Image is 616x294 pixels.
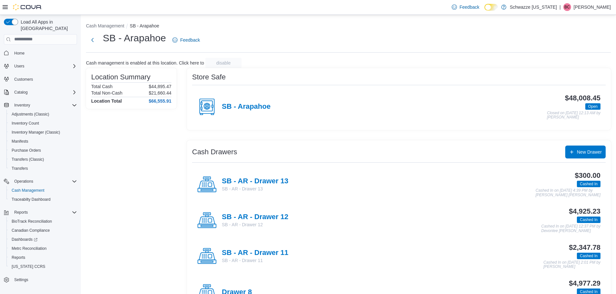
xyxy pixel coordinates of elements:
[9,187,47,194] a: Cash Management
[6,262,80,271] button: [US_STATE] CCRS
[547,111,600,120] p: Closed on [DATE] 12:13 AM by [PERSON_NAME]
[14,77,33,82] span: Customers
[12,246,47,251] span: Metrc Reconciliation
[1,208,80,217] button: Reports
[9,137,31,145] a: Manifests
[9,218,77,225] span: BioTrack Reconciliation
[577,217,600,223] span: Cashed In
[12,101,33,109] button: Inventory
[222,221,288,228] p: SB - AR - Drawer 12
[6,195,80,204] button: Traceabilty Dashboard
[12,101,77,109] span: Inventory
[577,149,602,155] span: New Drawer
[222,186,288,192] p: SB - AR - Drawer 13
[12,188,44,193] span: Cash Management
[12,49,27,57] a: Home
[9,119,77,127] span: Inventory Count
[1,275,80,284] button: Settings
[149,98,171,104] h4: $66,555.91
[12,157,44,162] span: Transfers (Classic)
[9,227,52,234] a: Canadian Compliance
[9,245,77,252] span: Metrc Reconciliation
[1,62,80,71] button: Users
[12,177,77,185] span: Operations
[9,119,42,127] a: Inventory Count
[6,186,80,195] button: Cash Management
[12,166,28,171] span: Transfers
[1,88,80,97] button: Catalog
[577,181,600,187] span: Cashed In
[103,32,166,45] h1: SB - Arapahoe
[12,177,36,185] button: Operations
[9,165,77,172] span: Transfers
[6,226,80,235] button: Canadian Compliance
[192,148,237,156] h3: Cash Drawers
[565,3,570,11] span: BC
[559,3,561,11] p: |
[569,279,600,287] h3: $4,977.29
[9,263,48,270] a: [US_STATE] CCRS
[9,218,55,225] a: BioTrack Reconciliation
[580,181,598,187] span: Cashed In
[12,197,50,202] span: Traceabilty Dashboard
[12,139,28,144] span: Manifests
[580,253,598,259] span: Cashed In
[12,75,77,83] span: Customers
[565,146,606,158] button: New Drawer
[541,224,600,233] p: Cashed In on [DATE] 12:37 PM by Devontee [PERSON_NAME]
[13,4,42,10] img: Cova
[6,235,80,244] a: Dashboards
[580,217,598,223] span: Cashed In
[9,156,47,163] a: Transfers (Classic)
[6,146,80,155] button: Purchase Orders
[222,257,288,264] p: SB - AR - Drawer 11
[170,34,202,46] a: Feedback
[459,4,479,10] span: Feedback
[14,179,33,184] span: Operations
[86,23,611,30] nav: An example of EuiBreadcrumbs
[9,147,77,154] span: Purchase Orders
[1,75,80,84] button: Customers
[6,217,80,226] button: BioTrack Reconciliation
[12,264,45,269] span: [US_STATE] CCRS
[86,60,204,66] p: Cash management is enabled at this location. Click here to
[149,90,171,96] p: $21,660.44
[9,254,77,261] span: Reports
[216,60,231,66] span: disable
[569,208,600,215] h3: $4,925.23
[484,4,498,11] input: Dark Mode
[9,263,77,270] span: Washington CCRS
[222,177,288,186] h4: SB - AR - Drawer 13
[588,104,598,109] span: Open
[1,177,80,186] button: Operations
[14,51,25,56] span: Home
[9,128,63,136] a: Inventory Manager (Classic)
[543,260,600,269] p: Cashed In on [DATE] 2:01 PM by [PERSON_NAME]
[6,164,80,173] button: Transfers
[9,245,49,252] a: Metrc Reconciliation
[222,213,288,221] h4: SB - AR - Drawer 12
[6,253,80,262] button: Reports
[91,90,123,96] h6: Total Non-Cash
[9,137,77,145] span: Manifests
[585,103,600,110] span: Open
[12,255,25,260] span: Reports
[574,3,611,11] p: [PERSON_NAME]
[12,228,50,233] span: Canadian Compliance
[510,3,557,11] p: Schwazze [US_STATE]
[9,147,44,154] a: Purchase Orders
[12,130,60,135] span: Inventory Manager (Classic)
[149,84,171,89] p: $44,895.47
[9,165,30,172] a: Transfers
[222,103,271,111] h4: SB - Arapahoe
[86,34,99,46] button: Next
[1,101,80,110] button: Inventory
[6,137,80,146] button: Manifests
[91,73,150,81] h3: Location Summary
[91,98,122,104] h4: Location Total
[6,128,80,137] button: Inventory Manager (Classic)
[9,236,40,243] a: Dashboards
[14,64,24,69] span: Users
[9,227,77,234] span: Canadian Compliance
[9,254,28,261] a: Reports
